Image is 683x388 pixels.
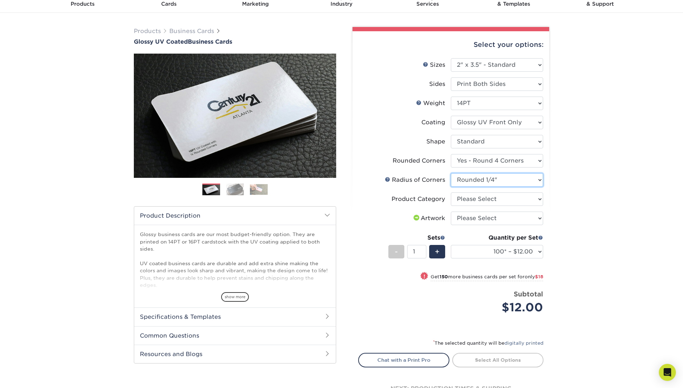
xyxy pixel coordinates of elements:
div: Sides [429,80,445,88]
div: Rounded Corners [393,157,445,165]
img: Business Cards 01 [202,181,220,199]
strong: 150 [439,274,448,279]
iframe: Google Customer Reviews [2,366,60,386]
div: Sizes [423,61,445,69]
img: Business Cards 02 [226,183,244,196]
div: Shape [426,137,445,146]
div: Product Category [392,195,445,203]
h2: Product Description [134,207,336,225]
strong: Subtotal [514,290,543,298]
div: Weight [416,99,445,108]
small: The selected quantity will be [433,340,543,346]
a: Glossy UV CoatedBusiness Cards [134,38,336,45]
h1: Business Cards [134,38,336,45]
div: Sets [388,234,445,242]
a: Select All Options [452,353,543,367]
span: $18 [535,274,543,279]
span: ! [424,273,425,280]
div: Select your options: [358,31,543,58]
div: Radius of Corners [385,176,445,184]
h2: Specifications & Templates [134,307,336,326]
div: Open Intercom Messenger [659,364,676,381]
a: Business Cards [169,28,214,34]
a: Chat with a Print Pro [358,353,449,367]
img: Business Cards 03 [250,184,268,195]
h2: Common Questions [134,326,336,345]
span: only [525,274,543,279]
div: Quantity per Set [451,234,543,242]
div: Artwork [412,214,445,223]
h2: Resources and Blogs [134,345,336,363]
small: Get more business cards per set for [431,274,543,281]
span: + [435,246,439,257]
p: Glossy business cards are our most budget-friendly option. They are printed on 14PT or 16PT cards... [140,231,330,325]
span: Glossy UV Coated [134,38,188,45]
span: show more [221,292,249,302]
div: $12.00 [456,299,543,316]
span: - [395,246,398,257]
a: digitally printed [504,340,543,346]
img: Glossy UV Coated 01 [134,15,336,217]
div: Coating [421,118,445,127]
a: Products [134,28,161,34]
